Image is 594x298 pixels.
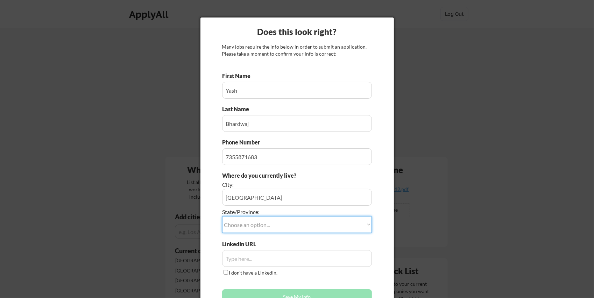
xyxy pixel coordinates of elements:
div: City: [222,181,333,189]
input: Type here... [222,115,372,132]
label: I don't have a LinkedIn. [229,270,278,276]
input: Type here... [222,250,372,267]
input: Type here... [222,148,372,165]
div: Last Name [222,105,256,113]
input: Type here... [222,82,372,99]
div: Phone Number [222,139,264,146]
input: e.g. Los Angeles [222,189,372,206]
div: First Name [222,72,256,80]
div: LinkedIn URL [222,240,275,248]
div: Many jobs require the info below in order to submit an application. Please take a moment to confi... [222,43,372,57]
div: Does this look right? [200,26,394,38]
div: Where do you currently live? [222,172,333,179]
div: State/Province: [222,208,333,216]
